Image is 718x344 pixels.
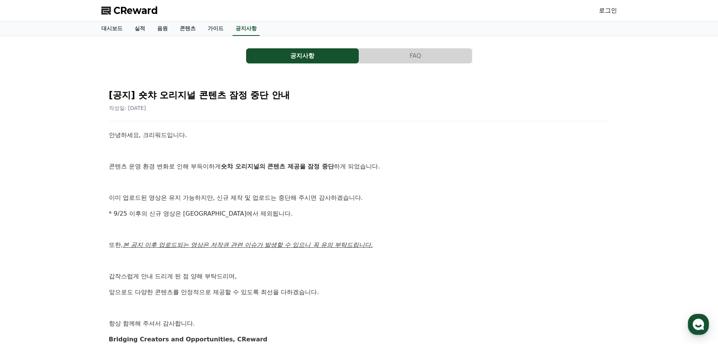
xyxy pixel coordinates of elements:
button: FAQ [359,48,472,63]
u: 본 공지 이후 업로드되는 영상은 저작권 관련 이슈가 발생할 수 있으니 꼭 유의 부탁드립니다. [123,241,373,248]
p: 항상 함께해 주셔서 감사합니다. [109,319,609,329]
strong: Bridging Creators and Opportunities, CReward [109,336,268,343]
strong: 숏챠 오리지널의 콘텐츠 제공을 잠정 중단 [221,163,334,170]
p: 콘텐츠 운영 환경 변화로 인해 부득이하게 하게 되었습니다. [109,162,609,171]
h2: [공지] 숏챠 오리지널 콘텐츠 잠정 중단 안내 [109,89,609,101]
a: 실적 [129,22,151,36]
a: 음원 [151,22,174,36]
p: * 9/25 이후의 신규 영상은 [GEOGRAPHIC_DATA]에서 제외됩니다. [109,209,609,219]
p: 갑작스럽게 안내 드리게 된 점 양해 부탁드리며, [109,271,609,281]
a: 로그인 [599,6,617,15]
p: 이미 업로드된 영상은 유지 가능하지만, 신규 제작 및 업로드는 중단해 주시면 감사하겠습니다. [109,193,609,203]
button: 공지사항 [246,48,359,63]
p: 또한, [109,240,609,250]
p: 앞으로도 다양한 콘텐츠를 안정적으로 제공할 수 있도록 최선을 다하겠습니다. [109,287,609,297]
a: 대시보드 [95,22,129,36]
a: 가이드 [202,22,230,36]
span: 작성일: [DATE] [109,105,146,111]
p: 안녕하세요, 크리워드입니다. [109,130,609,140]
a: 콘텐츠 [174,22,202,36]
a: CReward [101,5,158,17]
span: CReward [113,5,158,17]
a: 공지사항 [233,22,260,36]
